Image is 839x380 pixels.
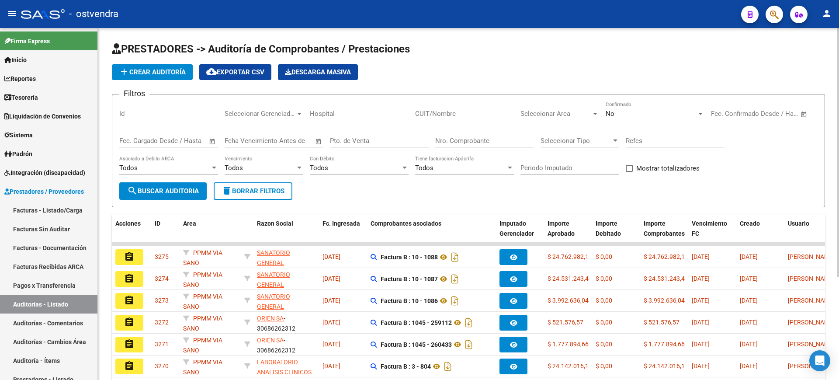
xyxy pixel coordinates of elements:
[163,137,205,145] input: Fecha fin
[124,339,135,349] mat-icon: assignment
[199,64,271,80] button: Exportar CSV
[155,319,169,326] span: 3272
[119,87,149,100] h3: Filtros
[596,341,612,348] span: $ 0,00
[155,253,169,260] span: 3275
[592,214,640,253] datatable-header-cell: Importe Debitado
[257,357,315,376] div: - 30711542368
[206,68,264,76] span: Exportar CSV
[4,36,50,46] span: Firma Express
[322,253,340,260] span: [DATE]
[183,271,222,288] span: PPMM VIA SANO
[544,214,592,253] datatable-header-cell: Importe Aprobado
[754,110,797,118] input: Fecha fin
[541,137,611,145] span: Seleccionar Tipo
[4,55,27,65] span: Inicio
[124,361,135,371] mat-icon: assignment
[596,363,612,370] span: $ 0,00
[799,109,809,119] button: Open calendar
[788,319,835,326] span: [PERSON_NAME]
[381,254,438,261] strong: Factura B : 10 - 1088
[740,341,758,348] span: [DATE]
[442,359,454,373] i: Descargar documento
[644,297,685,304] span: $ 3.992.636,04
[257,249,306,296] span: SANATORIO GENERAL [PERSON_NAME] CLINICA PRIVADA S.R.L.
[322,220,360,227] span: Fc. Ingresada
[278,64,358,80] button: Descarga Masiva
[214,182,292,200] button: Borrar Filtros
[257,292,315,310] div: - 30546127652
[112,64,193,80] button: Crear Auditoría
[124,251,135,262] mat-icon: assignment
[183,315,222,332] span: PPMM VIA SANO
[155,297,169,304] span: 3273
[788,363,835,370] span: [PERSON_NAME]
[180,214,241,253] datatable-header-cell: Area
[319,214,367,253] datatable-header-cell: Fc. Ingresada
[640,214,688,253] datatable-header-cell: Importe Comprobantes
[788,275,835,282] span: [PERSON_NAME]
[371,220,441,227] span: Comprobantes asociados
[151,214,180,253] datatable-header-cell: ID
[127,187,199,195] span: Buscar Auditoria
[548,297,589,304] span: $ 3.992.636,04
[644,319,680,326] span: $ 521.576,57
[4,168,85,178] span: Integración (discapacidad)
[257,270,315,288] div: - 30546127652
[183,359,222,376] span: PPMM VIA SANO
[381,297,438,304] strong: Factura B : 10 - 1086
[449,250,461,264] i: Descargar documento
[548,275,592,282] span: $ 24.531.243,49
[4,149,32,159] span: Padrón
[692,220,727,237] span: Vencimiento FC
[381,341,452,348] strong: Factura B : 1045 - 260433
[4,112,81,121] span: Liquidación de Convenios
[4,74,36,84] span: Reportes
[449,294,461,308] i: Descargar documento
[183,220,196,227] span: Area
[115,220,141,227] span: Acciones
[208,136,218,146] button: Open calendar
[463,316,475,330] i: Descargar documento
[548,220,575,237] span: Importe Aprobado
[740,253,758,260] span: [DATE]
[222,187,284,195] span: Borrar Filtros
[257,315,284,322] span: ORIEN SA
[4,93,38,102] span: Tesorería
[692,275,710,282] span: [DATE]
[119,182,207,200] button: Buscar Auditoria
[155,275,169,282] span: 3274
[822,8,832,19] mat-icon: person
[4,130,33,140] span: Sistema
[520,110,591,118] span: Seleccionar Area
[596,319,612,326] span: $ 0,00
[119,68,186,76] span: Crear Auditoría
[257,220,293,227] span: Razon Social
[322,297,340,304] span: [DATE]
[7,8,17,19] mat-icon: menu
[496,214,544,253] datatable-header-cell: Imputado Gerenciador
[463,338,475,352] i: Descargar documento
[548,341,589,348] span: $ 1.777.894,66
[322,363,340,370] span: [DATE]
[692,253,710,260] span: [DATE]
[740,297,758,304] span: [DATE]
[644,275,688,282] span: $ 24.531.243,49
[183,337,222,354] span: PPMM VIA SANO
[322,275,340,282] span: [DATE]
[155,341,169,348] span: 3271
[285,68,351,76] span: Descarga Masiva
[127,185,138,196] mat-icon: search
[740,275,758,282] span: [DATE]
[225,110,295,118] span: Seleccionar Gerenciador
[206,66,217,77] mat-icon: cloud_download
[692,341,710,348] span: [DATE]
[183,249,222,266] span: PPMM VIA SANO
[69,4,118,24] span: - ostvendra
[788,341,835,348] span: [PERSON_NAME]
[644,363,688,370] span: $ 24.142.016,10
[4,187,84,196] span: Prestadores / Proveedores
[222,185,232,196] mat-icon: delete
[381,275,438,282] strong: Factura B : 10 - 1087
[596,220,621,237] span: Importe Debitado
